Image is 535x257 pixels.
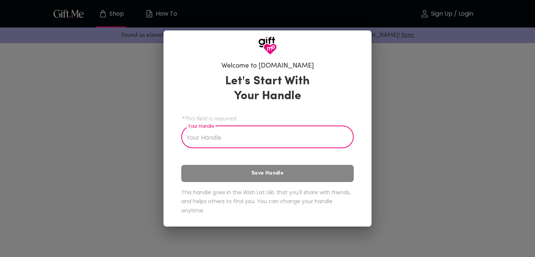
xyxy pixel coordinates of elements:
span: *This field is required. [181,115,354,122]
img: GiftMe Logo [258,36,277,55]
h3: Let's Start With Your Handle [216,74,319,104]
input: Your Handle [181,127,346,148]
h6: This handle goes in the Wish List URL that you'll share with friends, and helps others to find yo... [181,188,354,215]
h6: Welcome to [DOMAIN_NAME] [221,62,314,71]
